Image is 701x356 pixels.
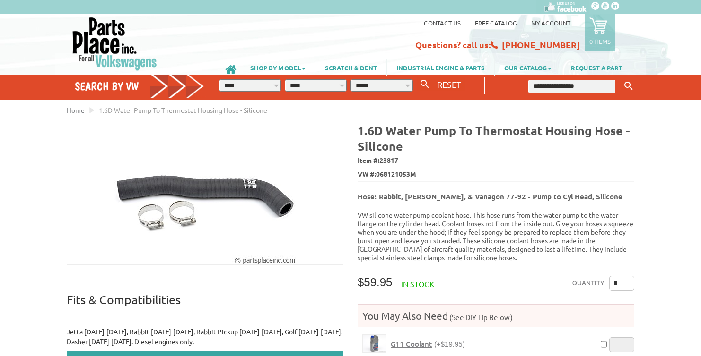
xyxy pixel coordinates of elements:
button: RESET [433,77,465,91]
span: (+$19.95) [434,340,465,348]
h4: You May Also Need [358,309,634,322]
span: 1.6D Water Pump to Thermostat Housing Hose - Silicone [99,106,267,114]
span: In stock [402,279,434,288]
span: RESET [437,79,461,89]
span: G11 Coolant [391,339,432,348]
a: SCRATCH & DENT [315,59,386,76]
a: Home [67,106,85,114]
span: 068121053M [376,169,416,179]
span: (See DIY Tip Below) [448,313,513,322]
span: $59.95 [358,276,392,288]
p: 0 items [589,37,611,45]
label: Quantity [572,276,605,291]
span: 23817 [379,156,398,164]
span: Item #: [358,154,634,168]
b: 1.6D Water Pump to Thermostat Housing Hose - Silicone [358,123,630,153]
a: OUR CATALOG [495,59,561,76]
button: Keyword Search [622,78,636,94]
a: My Account [531,19,570,27]
a: REQUEST A PART [561,59,632,76]
a: Contact us [424,19,461,27]
p: VW silicone water pump coolant hose. This hose runs from the water pump to the water flange on th... [358,211,634,262]
a: SHOP BY MODEL [241,59,315,76]
p: Fits & Compatibilities [67,292,343,317]
a: INDUSTRIAL ENGINE & PARTS [387,59,494,76]
img: Parts Place Inc! [71,17,158,71]
a: G11 Coolant(+$19.95) [391,339,465,348]
p: Jetta [DATE]-[DATE], Rabbit [DATE]-[DATE], Rabbit Pickup [DATE]-[DATE], Golf [DATE]-[DATE]. Dashe... [67,327,343,347]
h4: Search by VW [75,79,204,93]
img: G11 Coolant [363,335,386,352]
a: 0 items [585,14,615,51]
b: Hose: Rabbit, [PERSON_NAME], & Vanagon 77-92 - Pump to Cyl Head, Silicone [358,192,622,201]
a: G11 Coolant [362,334,386,353]
img: 1.6D Water Pump to Thermostat Housing Hose - Silicone [114,123,296,264]
span: VW #: [358,168,634,181]
button: Search By VW... [417,77,433,91]
a: Free Catalog [475,19,517,27]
